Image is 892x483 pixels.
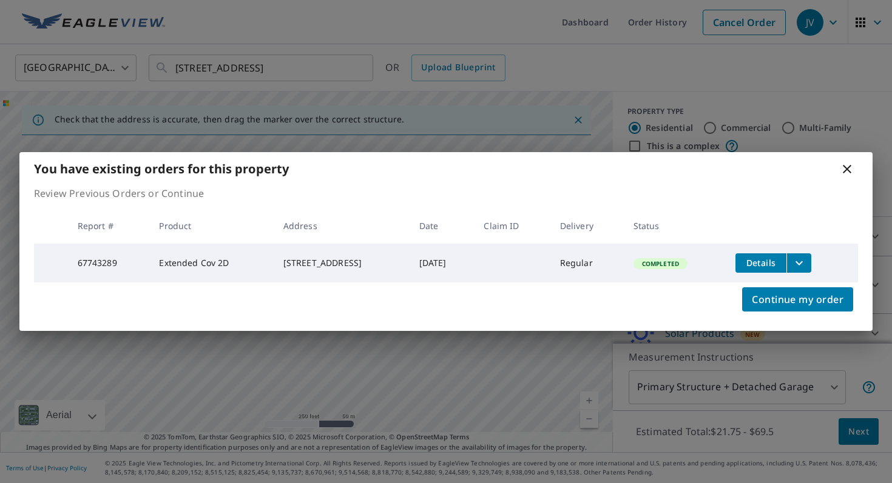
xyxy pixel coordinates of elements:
td: 67743289 [68,244,150,282]
td: [DATE] [410,244,475,282]
th: Claim ID [474,208,550,244]
td: Extended Cov 2D [149,244,273,282]
button: Continue my order [742,287,853,311]
b: You have existing orders for this property [34,161,289,177]
td: Regular [550,244,624,282]
button: filesDropdownBtn-67743289 [786,253,811,273]
th: Report # [68,208,150,244]
span: Completed [635,259,686,268]
th: Status [624,208,726,244]
th: Date [410,208,475,244]
th: Product [149,208,273,244]
p: Review Previous Orders or Continue [34,186,858,201]
span: Continue my order [752,291,843,308]
div: [STREET_ADDRESS] [283,257,400,269]
th: Address [274,208,410,244]
th: Delivery [550,208,624,244]
span: Details [743,257,779,268]
button: detailsBtn-67743289 [735,253,786,273]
